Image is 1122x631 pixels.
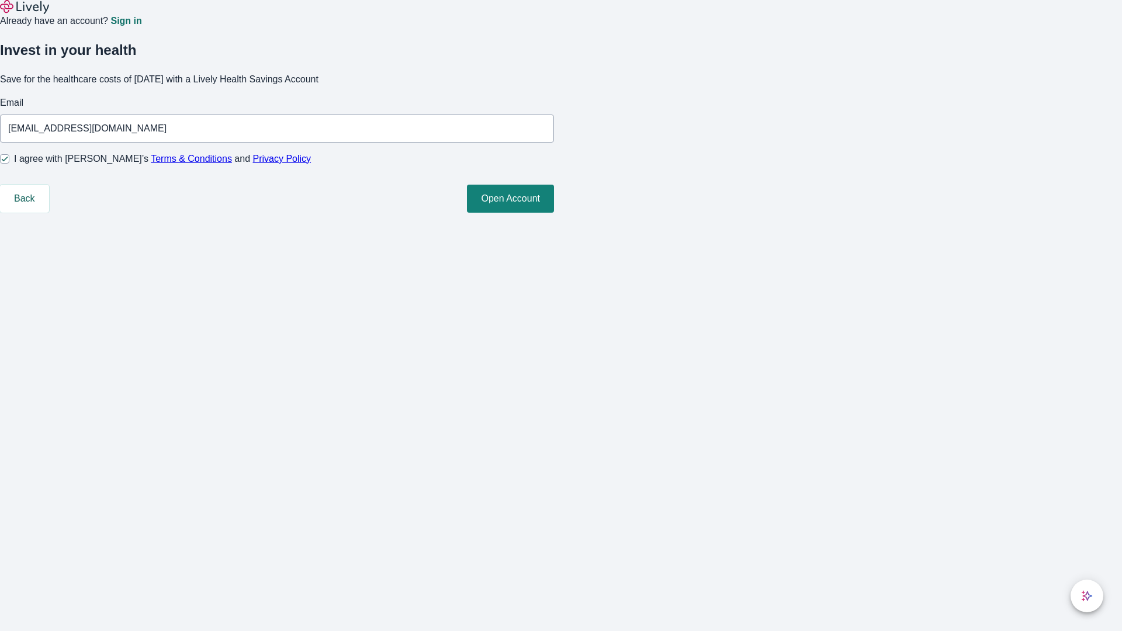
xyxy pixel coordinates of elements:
button: chat [1071,580,1103,612]
svg: Lively AI Assistant [1081,590,1093,602]
span: I agree with [PERSON_NAME]’s and [14,152,311,166]
button: Open Account [467,185,554,213]
a: Privacy Policy [253,154,311,164]
a: Terms & Conditions [151,154,232,164]
a: Sign in [110,16,141,26]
